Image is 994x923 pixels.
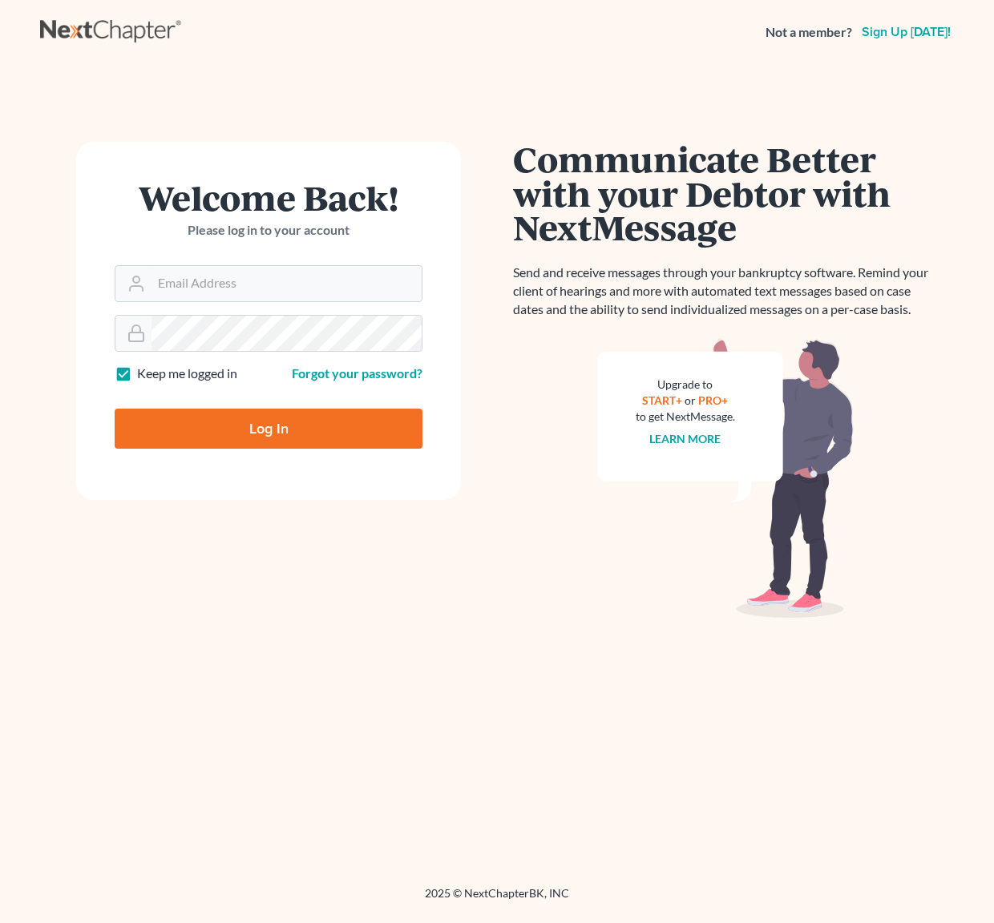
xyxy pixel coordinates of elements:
[636,377,735,393] div: Upgrade to
[513,142,938,244] h1: Communicate Better with your Debtor with NextMessage
[292,365,422,381] a: Forgot your password?
[40,885,954,914] div: 2025 © NextChapterBK, INC
[137,365,237,383] label: Keep me logged in
[513,264,938,319] p: Send and receive messages through your bankruptcy software. Remind your client of hearings and mo...
[699,393,729,407] a: PRO+
[115,221,422,240] p: Please log in to your account
[859,26,954,38] a: Sign up [DATE]!
[636,409,735,425] div: to get NextMessage.
[766,23,852,42] strong: Not a member?
[152,266,422,301] input: Email Address
[597,338,854,619] img: nextmessage_bg-59042aed3d76b12b5cd301f8e5b87938c9018125f34e5fa2b7a6b67550977c72.svg
[115,180,422,215] h1: Welcome Back!
[650,432,721,445] a: Learn more
[685,393,697,407] span: or
[643,393,683,407] a: START+
[115,409,422,449] input: Log In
